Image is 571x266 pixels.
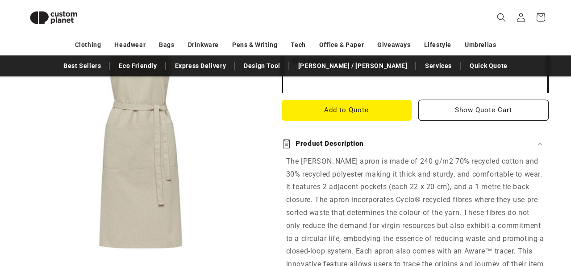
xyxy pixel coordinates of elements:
[465,37,496,53] a: Umbrellas
[319,37,364,53] a: Office & Paper
[465,58,512,74] a: Quick Quote
[282,100,412,121] button: Add to Quote
[159,37,174,53] a: Bags
[22,4,85,32] img: Custom Planet
[296,139,364,148] h2: Product Description
[421,58,456,74] a: Services
[418,169,571,266] iframe: Chat Widget
[188,37,219,53] a: Drinkware
[75,37,101,53] a: Clothing
[418,100,549,121] button: Show Quote Cart
[292,75,538,84] iframe: Customer reviews powered by Trustpilot
[492,8,511,27] summary: Search
[114,37,146,53] a: Headwear
[424,37,451,53] a: Lifestyle
[291,37,305,53] a: Tech
[114,58,161,74] a: Eco Friendly
[59,58,105,74] a: Best Sellers
[294,58,412,74] a: [PERSON_NAME] / [PERSON_NAME]
[239,58,285,74] a: Design Tool
[232,37,277,53] a: Pens & Writing
[282,132,549,155] summary: Product Description
[171,58,231,74] a: Express Delivery
[22,13,259,251] media-gallery: Gallery Viewer
[377,37,410,53] a: Giveaways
